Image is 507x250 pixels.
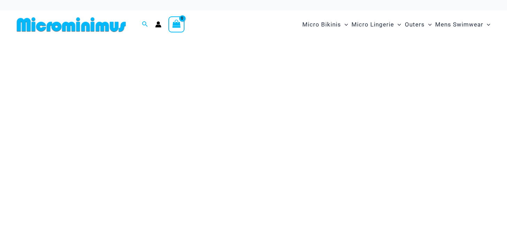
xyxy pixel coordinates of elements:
[351,16,394,33] span: Micro Lingerie
[483,16,490,33] span: Menu Toggle
[394,16,401,33] span: Menu Toggle
[142,20,148,29] a: Search icon link
[301,14,350,35] a: Micro BikinisMenu ToggleMenu Toggle
[350,14,403,35] a: Micro LingerieMenu ToggleMenu Toggle
[341,16,348,33] span: Menu Toggle
[405,16,425,33] span: Outers
[168,16,184,32] a: View Shopping Cart, empty
[425,16,432,33] span: Menu Toggle
[302,16,341,33] span: Micro Bikinis
[403,14,433,35] a: OutersMenu ToggleMenu Toggle
[300,13,493,36] nav: Site Navigation
[435,16,483,33] span: Mens Swimwear
[433,14,492,35] a: Mens SwimwearMenu ToggleMenu Toggle
[155,21,161,28] a: Account icon link
[14,17,129,32] img: MM SHOP LOGO FLAT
